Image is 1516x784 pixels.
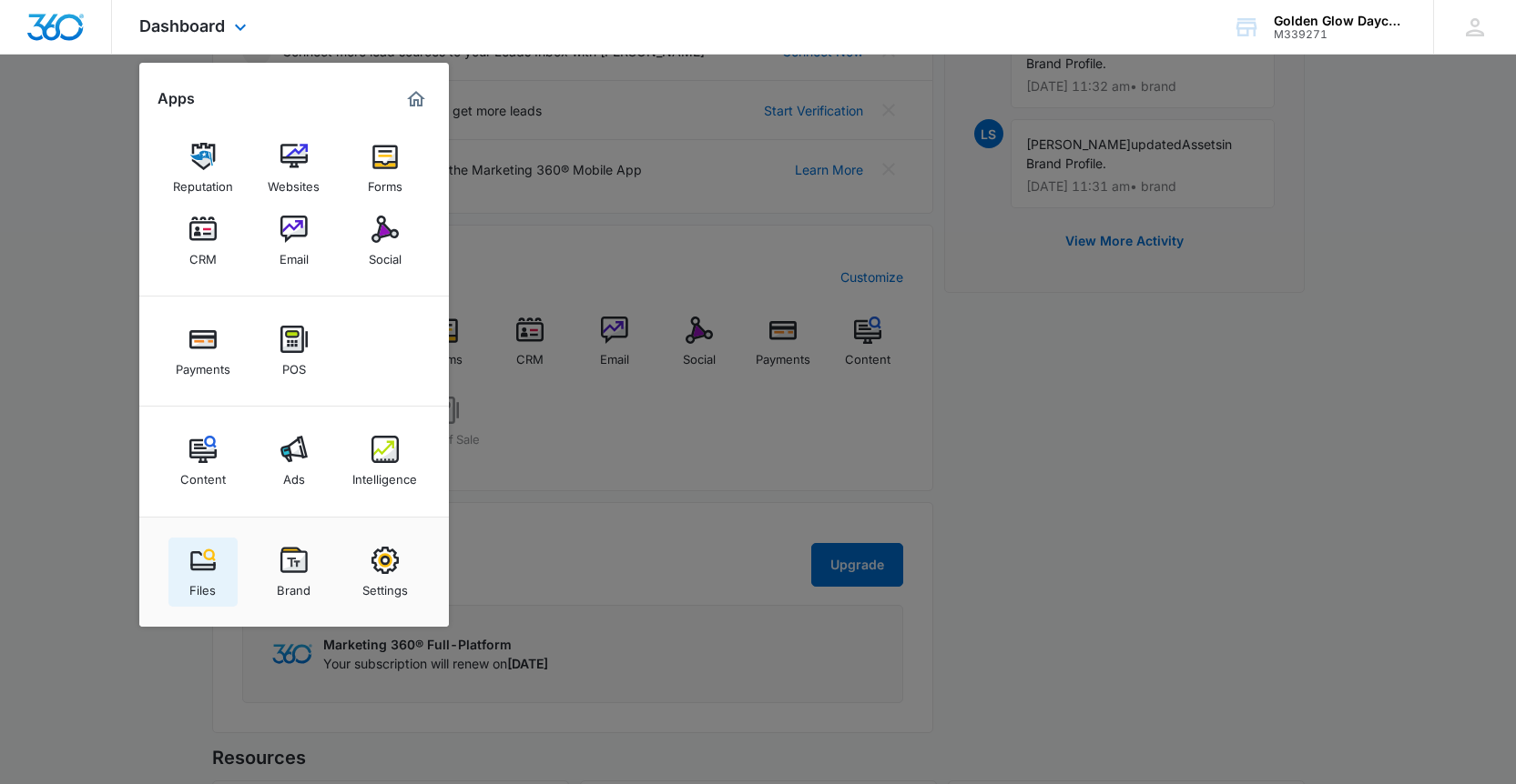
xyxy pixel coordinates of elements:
a: Forms [351,134,420,203]
a: Email [259,206,329,276]
div: Brand [277,574,310,598]
div: Settings [362,574,408,598]
a: CRM [168,206,238,276]
div: POS [282,353,306,377]
a: Ads [259,427,329,496]
div: Reputation [173,170,233,194]
div: Files [189,574,216,598]
div: Websites [268,170,320,194]
h2: Apps [158,90,195,107]
a: Marketing 360® Dashboard [402,85,431,114]
div: Intelligence [352,463,417,487]
div: Payments [176,353,230,377]
a: Reputation [168,134,238,203]
a: Files [168,538,238,607]
a: Payments [168,317,238,386]
div: Content [180,463,226,487]
div: Forms [368,170,402,194]
a: Intelligence [351,427,420,496]
span: Dashboard [139,16,225,35]
a: POS [259,317,329,386]
div: Ads [283,463,305,487]
div: Email [280,243,309,266]
a: Social [351,206,420,276]
div: account id [1274,28,1407,41]
div: account name [1274,14,1407,28]
a: Brand [259,538,329,607]
a: Websites [259,134,329,203]
a: Settings [351,538,420,607]
a: Content [168,427,238,496]
div: Social [369,243,402,266]
div: CRM [189,243,217,266]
